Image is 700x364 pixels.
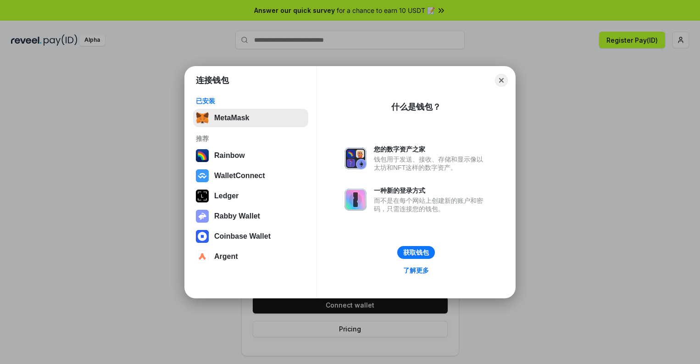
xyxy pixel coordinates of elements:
div: 已安装 [196,97,306,105]
button: Argent [193,247,308,266]
button: MetaMask [193,109,308,127]
img: svg+xml,%3Csvg%20xmlns%3D%22http%3A%2F%2Fwww.w3.org%2F2000%2Fsvg%22%20fill%3D%22none%22%20viewBox... [196,210,209,223]
h1: 连接钱包 [196,75,229,86]
div: Rabby Wallet [214,212,260,220]
img: svg+xml,%3Csvg%20width%3D%2228%22%20height%3D%2228%22%20viewBox%3D%220%200%2028%2028%22%20fill%3D... [196,230,209,243]
div: Ledger [214,192,239,200]
div: 而不是在每个网站上创建新的账户和密码，只需连接您的钱包。 [374,196,488,213]
div: 推荐 [196,134,306,143]
div: 了解更多 [403,266,429,274]
button: 获取钱包 [397,246,435,259]
img: svg+xml,%3Csvg%20xmlns%3D%22http%3A%2F%2Fwww.w3.org%2F2000%2Fsvg%22%20fill%3D%22none%22%20viewBox... [344,147,367,169]
a: 了解更多 [398,264,434,276]
div: MetaMask [214,114,249,122]
div: WalletConnect [214,172,265,180]
div: Rainbow [214,151,245,160]
img: svg+xml,%3Csvg%20width%3D%2228%22%20height%3D%2228%22%20viewBox%3D%220%200%2028%2028%22%20fill%3D... [196,250,209,263]
button: WalletConnect [193,167,308,185]
img: svg+xml,%3Csvg%20xmlns%3D%22http%3A%2F%2Fwww.w3.org%2F2000%2Fsvg%22%20width%3D%2228%22%20height%3... [196,190,209,202]
div: 您的数字资产之家 [374,145,488,153]
div: Coinbase Wallet [214,232,271,241]
button: Rabby Wallet [193,207,308,225]
img: svg+xml,%3Csvg%20fill%3D%22none%22%20height%3D%2233%22%20viewBox%3D%220%200%2035%2033%22%20width%... [196,112,209,124]
button: Close [495,74,508,87]
div: 什么是钱包？ [391,101,441,112]
img: svg+xml,%3Csvg%20width%3D%22120%22%20height%3D%22120%22%20viewBox%3D%220%200%20120%20120%22%20fil... [196,149,209,162]
div: 获取钱包 [403,248,429,257]
div: Argent [214,252,238,261]
button: Coinbase Wallet [193,227,308,246]
img: svg+xml,%3Csvg%20xmlns%3D%22http%3A%2F%2Fwww.w3.org%2F2000%2Fsvg%22%20fill%3D%22none%22%20viewBox... [344,189,367,211]
button: Ledger [193,187,308,205]
div: 一种新的登录方式 [374,186,488,195]
button: Rainbow [193,146,308,165]
div: 钱包用于发送、接收、存储和显示像以太坊和NFT这样的数字资产。 [374,155,488,172]
img: svg+xml,%3Csvg%20width%3D%2228%22%20height%3D%2228%22%20viewBox%3D%220%200%2028%2028%22%20fill%3D... [196,169,209,182]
